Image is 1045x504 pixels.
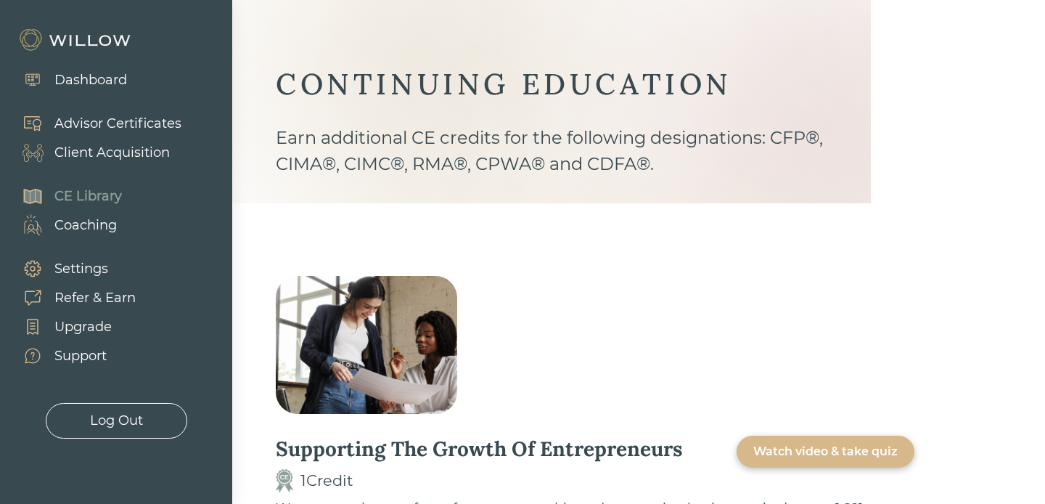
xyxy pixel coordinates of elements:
a: Upgrade [7,312,136,341]
a: Settings [7,254,136,283]
div: Watch video & take quiz [753,443,898,460]
div: Client Acquisition [54,143,170,163]
a: Coaching [7,211,122,240]
img: Willow [18,28,134,52]
a: Client Acquisition [7,138,181,167]
a: Advisor Certificates [7,109,181,138]
a: Refer & Earn [7,283,136,312]
div: Refer & Earn [54,288,136,308]
div: 1 Credit [300,469,353,492]
div: Dashboard [54,70,127,90]
div: Log Out [90,411,143,431]
div: Coaching [54,216,117,235]
a: CE Library [7,182,122,211]
div: Earn additional CE credits for the following designations: CFP®, CIMA®, CIMC®, RMA®, CPWA® and CD... [276,125,827,203]
div: Settings [54,259,108,279]
a: Dashboard [7,65,127,94]
div: Support [54,346,107,366]
div: CONTINUING EDUCATION [276,65,827,103]
div: CE Library [54,187,122,206]
div: Advisor Certificates [54,114,181,134]
div: Upgrade [54,317,112,337]
div: Supporting The Growth Of Entrepreneurs [276,436,683,462]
